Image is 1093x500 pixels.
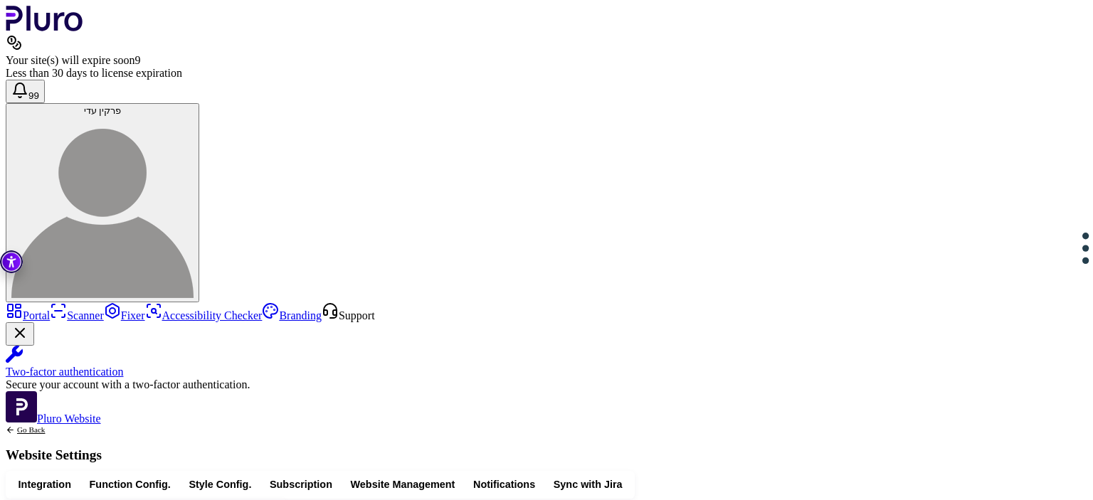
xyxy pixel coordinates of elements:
div: Secure your account with a two-factor authentication. [6,378,1087,391]
span: פרקין עדי [84,105,122,116]
a: Accessibility Checker [145,309,263,321]
div: Your site(s) will expire soon [6,54,1087,67]
a: Scanner [50,309,104,321]
aside: Sidebar menu [6,302,1087,425]
button: Notifications [464,474,544,495]
img: פרקין עדי [11,116,194,298]
span: Function Config. [90,478,171,491]
button: Sync with Jira [544,474,631,495]
span: Style Config. [189,478,251,491]
a: Logo [6,21,83,33]
a: Open Support screen [322,309,375,321]
span: Website Management [351,478,455,491]
div: Two-factor authentication [6,366,1087,378]
button: Subscription [260,474,342,495]
button: Website Management [342,474,464,495]
span: 9 [134,54,140,66]
span: 99 [28,90,39,101]
button: Style Config. [180,474,261,495]
a: Branding [262,309,322,321]
button: פרקין עדיפרקין עדי [6,103,199,302]
span: Integration [19,478,71,491]
h1: Website Settings [6,448,102,462]
span: Notifications [473,478,535,491]
a: Portal [6,309,50,321]
button: Function Config. [80,474,180,495]
a: Back to previous screen [6,425,102,435]
div: Less than 30 days to license expiration [6,67,1087,80]
span: Sync with Jira [554,478,623,491]
a: Two-factor authentication [6,346,1087,378]
a: Fixer [104,309,145,321]
a: Open Pluro Website [6,413,101,425]
button: Integration [9,474,80,495]
button: Open notifications, you have 381 new notifications [6,80,45,103]
span: Subscription [270,478,332,491]
button: Close Two-factor authentication notification [6,322,34,346]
